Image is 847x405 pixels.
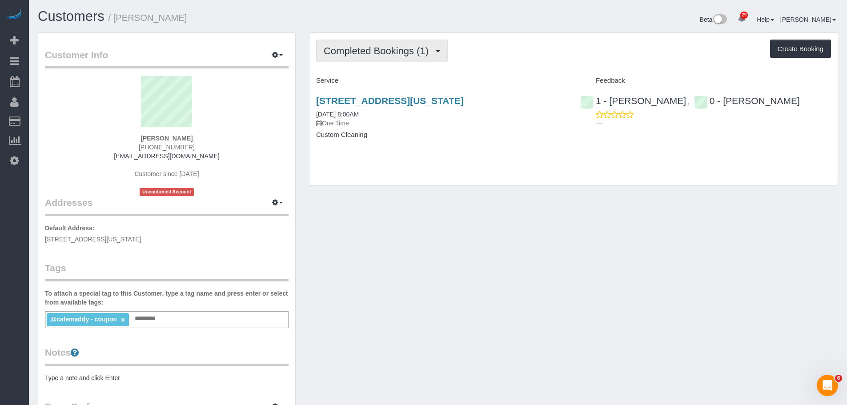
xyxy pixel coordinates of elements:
legend: Notes [45,346,289,366]
iframe: Intercom live chat [817,375,838,396]
a: × [121,316,125,324]
a: 29 [733,9,751,28]
span: [STREET_ADDRESS][US_STATE] [45,236,141,243]
span: Unconfirmed Account [140,188,194,196]
button: Completed Bookings (1) [316,40,448,62]
button: Create Booking [770,40,831,58]
label: Default Address: [45,224,95,233]
a: [PERSON_NAME] [780,16,836,23]
a: 0 - [PERSON_NAME] [694,96,800,106]
span: 6 [835,375,842,382]
a: Customers [38,8,104,24]
a: [EMAIL_ADDRESS][DOMAIN_NAME] [114,152,219,160]
span: Customer since [DATE] [134,170,199,177]
legend: Tags [45,261,289,281]
p: --- [596,119,831,128]
small: / [PERSON_NAME] [108,13,187,23]
h4: Custom Cleaning [316,131,567,139]
legend: Customer Info [45,48,289,68]
a: Help [757,16,774,23]
label: To attach a special tag to this Customer, type a tag name and press enter or select from availabl... [45,289,289,307]
a: [DATE] 8:00AM [316,111,359,118]
strong: [PERSON_NAME] [140,135,193,142]
h4: Service [316,77,567,84]
img: New interface [712,14,727,26]
span: 29 [740,12,748,19]
pre: Type a note and click Enter [45,373,289,382]
h4: Feedback [580,77,831,84]
span: , [688,98,690,105]
a: [STREET_ADDRESS][US_STATE] [316,96,464,106]
a: 1 - [PERSON_NAME] [580,96,686,106]
span: Completed Bookings (1) [324,45,433,56]
a: Beta [700,16,727,23]
img: Automaid Logo [5,9,23,21]
span: [PHONE_NUMBER] [139,144,195,151]
span: @cafemaddy - coupon [50,316,117,323]
p: One Time [316,119,567,128]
